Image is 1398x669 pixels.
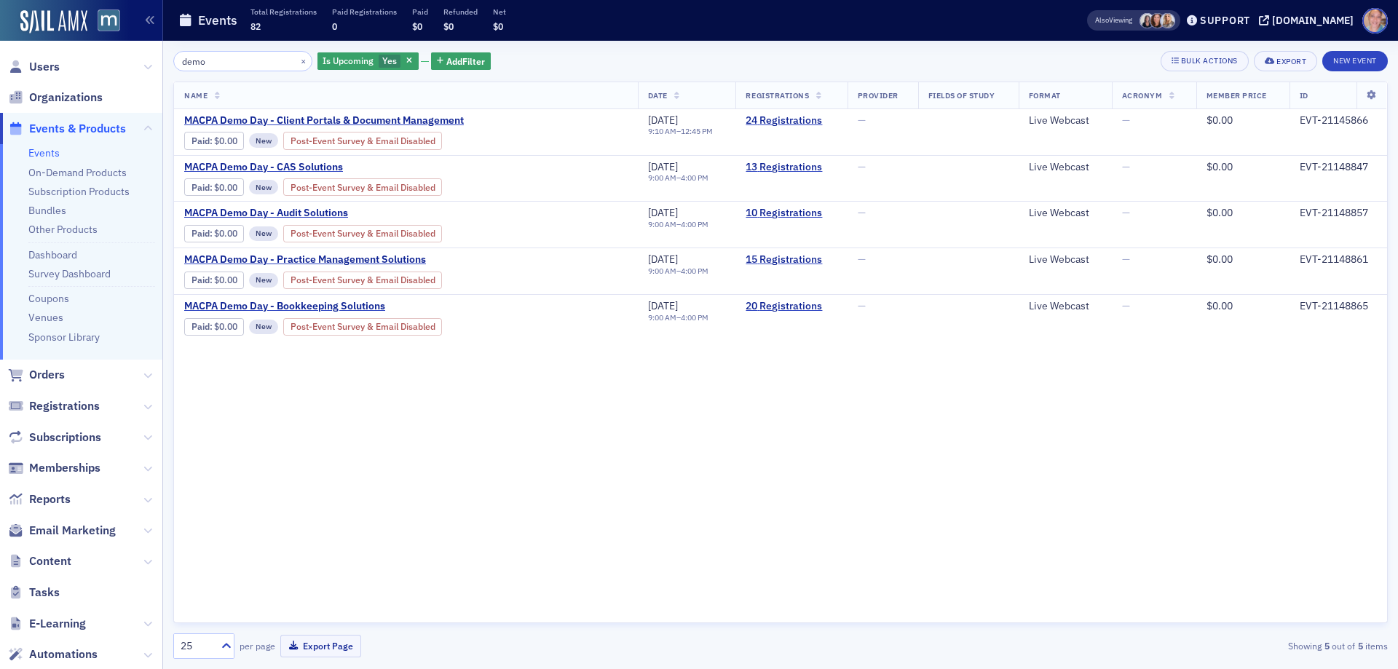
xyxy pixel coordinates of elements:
div: EVT-21148865 [1300,300,1377,313]
div: Post-Event Survey [283,272,443,289]
span: Viewing [1095,15,1132,25]
span: Automations [29,646,98,662]
span: Kelly Brown [1140,13,1155,28]
span: $0 [412,20,422,32]
span: — [858,253,866,266]
div: New [249,226,278,241]
img: SailAMX [98,9,120,32]
div: Yes [317,52,419,71]
button: Bulk Actions [1161,51,1249,71]
a: Bundles [28,204,66,217]
a: Subscriptions [8,429,101,446]
div: – [648,313,708,322]
time: 4:00 PM [681,312,708,322]
div: Live Webcast [1029,253,1102,266]
time: 9:00 AM [648,266,676,276]
a: Email Marketing [8,523,116,539]
a: SailAMX [20,10,87,33]
span: — [858,114,866,127]
a: Registrations [8,398,100,414]
span: MACPA Demo Day - Audit Solutions [184,207,429,220]
time: 12:45 PM [681,126,713,136]
a: Paid [191,274,210,285]
div: EVT-21145866 [1300,114,1377,127]
a: Orders [8,367,65,383]
span: : [191,135,214,146]
a: On-Demand Products [28,166,127,179]
div: Live Webcast [1029,300,1102,313]
div: [DOMAIN_NAME] [1272,14,1354,27]
div: Paid: 13 - $0 [184,178,244,196]
span: — [1122,114,1130,127]
div: Live Webcast [1029,161,1102,174]
a: Events [28,146,60,159]
div: New [249,133,278,148]
div: 25 [181,638,213,654]
time: 4:00 PM [681,219,708,229]
span: MACPA Demo Day - Practice Management Solutions [184,253,429,266]
span: MACPA Demo Day - CAS Solutions [184,161,429,174]
a: Paid [191,182,210,193]
span: Provider [858,90,899,100]
span: $0.00 [214,321,237,332]
span: $0.00 [214,182,237,193]
time: 9:00 AM [648,219,676,229]
span: [DATE] [648,206,678,219]
a: Automations [8,646,98,662]
a: Other Products [28,223,98,236]
span: $0.00 [214,274,237,285]
p: Refunded [443,7,478,17]
div: Post-Event Survey [283,225,443,242]
span: Orders [29,367,65,383]
span: — [1122,299,1130,312]
a: Survey Dashboard [28,267,111,280]
strong: 5 [1355,639,1365,652]
div: Live Webcast [1029,114,1102,127]
span: Add Filter [446,55,485,68]
span: $0 [443,20,454,32]
a: Paid [191,228,210,239]
p: Net [493,7,506,17]
time: 9:00 AM [648,312,676,322]
span: [DATE] [648,160,678,173]
div: Support [1200,14,1250,27]
a: 15 Registrations [746,253,837,266]
span: Events & Products [29,121,126,137]
a: Organizations [8,90,103,106]
span: Subscriptions [29,429,101,446]
div: Paid: 24 - $0 [184,132,244,149]
div: – [648,173,708,183]
button: × [297,54,310,67]
span: — [1122,253,1130,266]
a: Coupons [28,292,69,305]
time: 4:00 PM [681,266,708,276]
div: Post-Event Survey [283,132,443,149]
span: $0.00 [1207,299,1233,312]
span: — [858,206,866,219]
a: View Homepage [87,9,120,34]
span: ID [1300,90,1308,100]
span: : [191,274,214,285]
button: Export Page [280,635,361,657]
span: Tasks [29,585,60,601]
a: 20 Registrations [746,300,837,313]
a: Paid [191,135,210,146]
button: New Event [1322,51,1388,71]
strong: 5 [1322,639,1332,652]
span: Memberships [29,460,100,476]
a: Subscription Products [28,185,130,198]
button: [DOMAIN_NAME] [1259,15,1359,25]
span: Natalie Antonakas [1150,13,1165,28]
p: Paid [412,7,428,17]
div: Paid: 10 - $0 [184,225,244,242]
span: $0.00 [1207,206,1233,219]
a: MACPA Demo Day - Audit Solutions [184,207,566,220]
div: Export [1276,58,1306,66]
span: Organizations [29,90,103,106]
span: [DATE] [648,114,678,127]
span: Emily Trott [1160,13,1175,28]
span: Fields Of Study [928,90,995,100]
a: Tasks [8,585,60,601]
span: [DATE] [648,299,678,312]
a: E-Learning [8,616,86,632]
